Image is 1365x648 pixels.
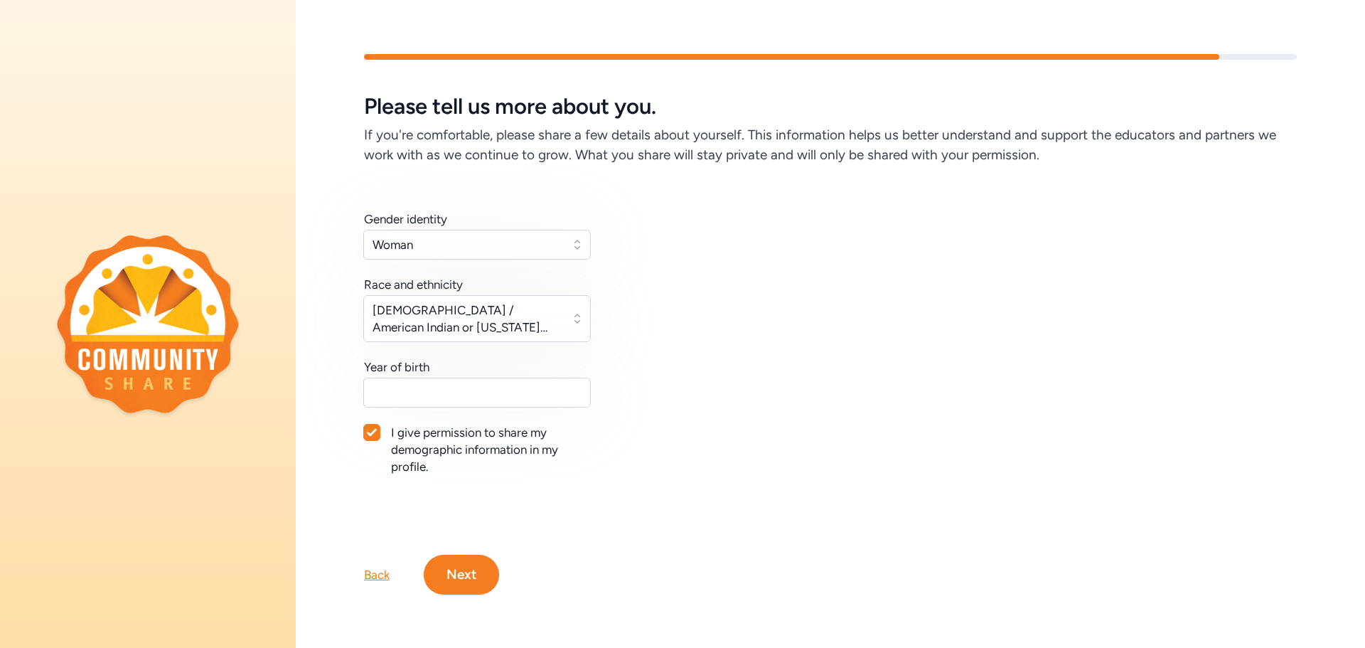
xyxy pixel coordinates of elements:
[363,295,591,342] button: [DEMOGRAPHIC_DATA] / American Indian or [US_STATE][DEMOGRAPHIC_DATA]
[364,566,390,583] div: Back
[373,236,562,253] span: Woman
[364,276,463,293] div: Race and ethnicity
[363,230,591,260] button: Woman
[391,424,591,475] div: I give permission to share my demographic information in my profile.
[373,302,562,336] span: [DEMOGRAPHIC_DATA] / American Indian or [US_STATE][DEMOGRAPHIC_DATA]
[364,94,1297,119] h5: Please tell us more about you.
[364,125,1297,165] h6: If you're comfortable, please share a few details about yourself. This information helps us bette...
[364,358,429,376] div: Year of birth
[57,235,239,413] img: logo
[424,555,499,595] button: Next
[364,211,447,228] div: Gender identity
